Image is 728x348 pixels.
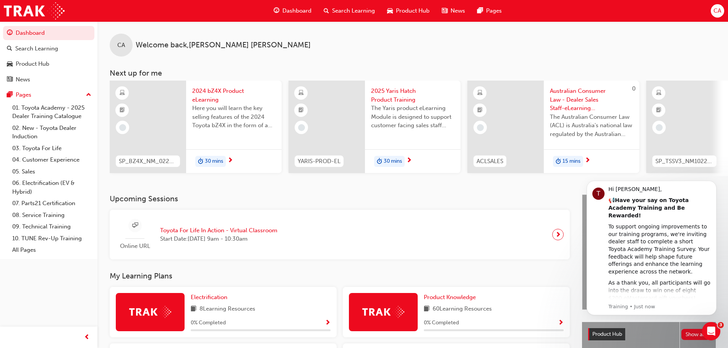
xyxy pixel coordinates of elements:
[406,157,412,164] span: next-icon
[424,304,430,314] span: book-icon
[563,157,580,166] span: 15 mins
[9,209,94,221] a: 08. Service Training
[324,6,329,16] span: search-icon
[16,60,49,68] div: Product Hub
[9,142,94,154] a: 03. Toyota For Life
[558,320,564,327] span: Show Progress
[129,306,171,318] img: Trak
[387,6,393,16] span: car-icon
[9,122,94,142] a: 02. New - Toyota Dealer Induction
[477,105,483,115] span: booktick-icon
[656,124,663,131] span: learningRecordVerb_NONE-icon
[467,81,639,173] a: 0ACLSALESAustralian Consumer Law - Dealer Sales Staff-eLearning moduleThe Australian Consumer Law...
[656,88,662,98] span: learningResourceType_ELEARNING-icon
[713,6,721,15] span: CA
[471,3,508,19] a: pages-iconPages
[377,157,382,167] span: duration-icon
[7,30,13,37] span: guage-icon
[477,6,483,16] span: pages-icon
[15,44,58,53] div: Search Learning
[3,73,94,87] a: News
[396,6,430,15] span: Product Hub
[119,124,126,131] span: learningRecordVerb_NONE-icon
[274,6,279,16] span: guage-icon
[9,102,94,122] a: 01. Toyota Academy - 2025 Dealer Training Catalogue
[9,154,94,166] a: 04. Customer Experience
[9,177,94,197] a: 06. Electrification (EV & Hybrid)
[325,320,331,327] span: Show Progress
[116,242,154,251] span: Online URL
[575,174,728,320] iframe: Intercom notifications message
[477,88,483,98] span: learningResourceType_ELEARNING-icon
[655,157,713,166] span: SP_TSSV3_NM1022_EL
[192,87,276,104] span: 2024 bZ4X Product eLearning
[9,233,94,244] a: 10. TUNE Rev-Up Training
[86,90,91,100] span: up-icon
[227,157,233,164] span: next-icon
[362,306,404,318] img: Trak
[120,105,125,115] span: booktick-icon
[486,6,502,15] span: Pages
[424,293,479,302] a: Product Knowledge
[16,91,31,99] div: Pages
[191,294,227,301] span: Electrification
[477,157,503,166] span: ACLSALES
[191,319,226,327] span: 0 % Completed
[558,318,564,328] button: Show Progress
[191,293,230,302] a: Electrification
[3,24,94,88] button: DashboardSearch LearningProduct HubNews
[381,3,436,19] a: car-iconProduct Hub
[132,221,138,230] span: sessionType_ONLINE_URL-icon
[585,157,590,164] span: next-icon
[199,304,255,314] span: 8 Learning Resources
[282,6,311,15] span: Dashboard
[718,322,724,328] span: 3
[110,81,282,173] a: SP_BZ4X_NM_0224_EL012024 bZ4X Product eLearningHere you will learn the key selling features of th...
[7,45,12,52] span: search-icon
[110,272,570,280] h3: My Learning Plans
[117,41,125,50] span: CA
[3,42,94,56] a: Search Learning
[136,41,311,50] span: Welcome back , [PERSON_NAME] [PERSON_NAME]
[588,328,710,340] a: Product HubShow all
[3,88,94,102] button: Pages
[289,81,460,173] a: YARIS-PROD-EL2025 Yaris Hatch Product TrainingThe Yaris product eLearning Module is designed to s...
[702,322,720,340] iframe: Intercom live chat
[424,294,476,301] span: Product Knowledge
[84,333,90,342] span: prev-icon
[442,6,448,16] span: news-icon
[160,235,277,243] span: Start Date: [DATE] 9am - 10:30am
[332,6,375,15] span: Search Learning
[7,76,13,83] span: news-icon
[110,194,570,203] h3: Upcoming Sessions
[555,229,561,240] span: next-icon
[160,226,277,235] span: Toyota For Life In Action - Virtual Classroom
[451,6,465,15] span: News
[681,329,710,340] button: Show all
[4,2,65,19] img: Trak
[7,92,13,99] span: pages-icon
[656,105,662,115] span: booktick-icon
[116,216,564,254] a: Online URLToyota For Life In Action - Virtual ClassroomStart Date:[DATE] 9am - 10:30am
[298,157,340,166] span: YARIS-PROD-EL
[550,113,633,139] span: The Australian Consumer Law (ACL) is Australia's national law regulated by the Australian Competi...
[433,304,492,314] span: 60 Learning Resources
[477,124,484,131] span: learningRecordVerb_NONE-icon
[119,157,177,166] span: SP_BZ4X_NM_0224_EL01
[9,221,94,233] a: 09. Technical Training
[556,157,561,167] span: duration-icon
[7,61,13,68] span: car-icon
[632,85,636,92] span: 0
[325,318,331,328] button: Show Progress
[9,197,94,209] a: 07. Parts21 Certification
[9,166,94,178] a: 05. Sales
[711,4,724,18] button: CA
